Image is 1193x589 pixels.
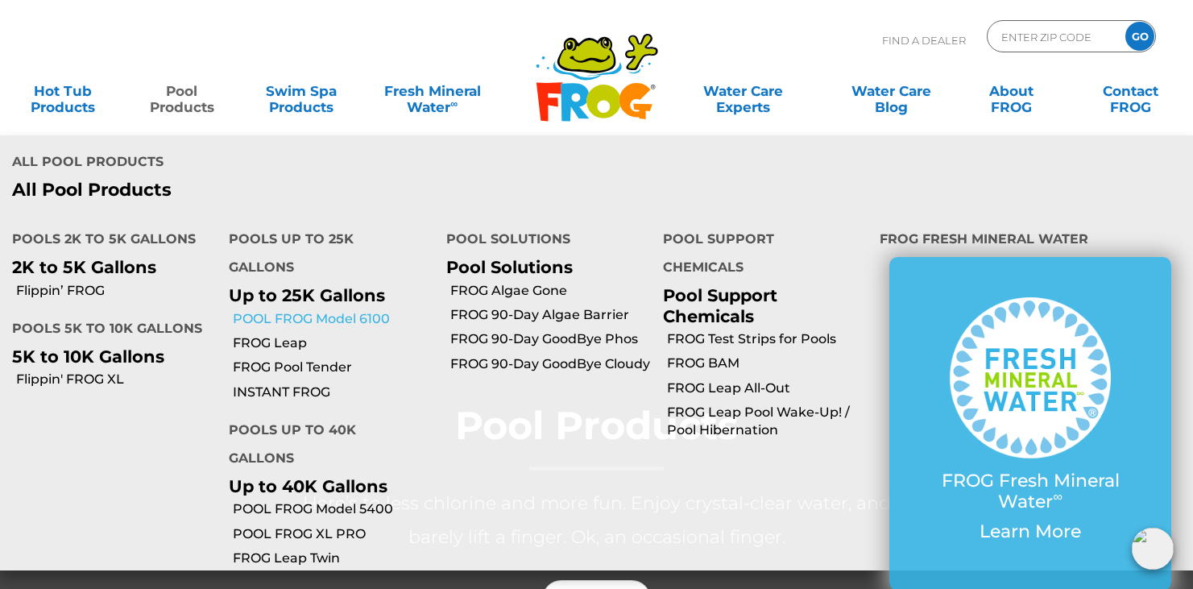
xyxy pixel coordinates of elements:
sup: ∞ [1053,488,1063,504]
p: Up to 40K Gallons [229,476,421,496]
p: FROG Fresh Mineral Water [922,471,1139,513]
a: PoolProducts [135,75,228,107]
sup: ∞ [450,97,458,110]
h4: Pool Solutions [446,225,639,257]
img: openIcon [1132,528,1174,570]
a: FROG 90-Day Algae Barrier [450,306,651,324]
input: GO [1125,22,1154,51]
h4: FROG Fresh Mineral Water [880,225,1181,257]
a: POOL FROG XL PRO [233,525,433,543]
a: FROG 90-Day GoodBye Phos [450,330,651,348]
a: FROG Pool Tender [233,359,433,376]
a: FROG Leap All-Out [667,380,868,397]
a: Pool Solutions [446,257,573,277]
a: ContactFROG [1084,75,1177,107]
a: FROG BAM [667,355,868,372]
h4: All Pool Products [12,147,585,180]
p: 5K to 10K Gallons [12,346,205,367]
p: 2K to 5K Gallons [12,257,205,277]
h4: Pools 5K to 10K Gallons [12,314,205,346]
h4: Pools up to 40K Gallons [229,416,421,476]
a: AboutFROG [964,75,1057,107]
input: Zip Code Form [1000,25,1108,48]
a: Water CareExperts [668,75,818,107]
a: Hot TubProducts [16,75,109,107]
h4: Pools up to 25K Gallons [229,225,421,285]
p: Learn More [922,521,1139,542]
a: FROG 90-Day GoodBye Cloudy [450,355,651,373]
a: Water CareBlog [845,75,938,107]
a: FROG Leap [233,334,433,352]
a: FROG Fresh Mineral Water∞ Learn More [922,297,1139,550]
a: POOL FROG Model 6100 [233,310,433,328]
a: FROG Leap Twin [233,550,433,567]
a: FROG Test Strips for Pools [667,330,868,348]
a: Swim SpaProducts [255,75,347,107]
h4: Pool Support Chemicals [663,225,855,285]
a: FROG Algae Gone [450,282,651,300]
a: POOL FROG Model 5400 [233,500,433,518]
a: FROG Leap Pool Wake-Up! / Pool Hibernation [667,404,868,440]
p: Up to 25K Gallons [229,285,421,305]
p: Find A Dealer [882,20,966,60]
a: All Pool Products [12,180,585,201]
a: Flippin' FROG XL [16,371,217,388]
a: INSTANT FROG [233,384,433,401]
a: Flippin’ FROG [16,282,217,300]
p: Pool Support Chemicals [663,285,855,326]
h4: Pools 2K to 5K Gallons [12,225,205,257]
a: Fresh MineralWater∞ [375,75,491,107]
